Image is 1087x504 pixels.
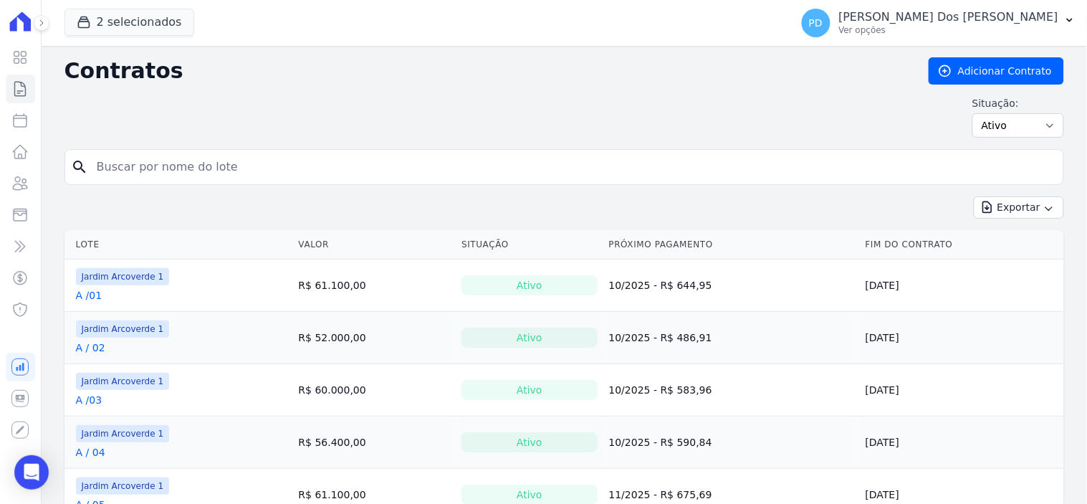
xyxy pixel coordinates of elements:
button: PD [PERSON_NAME] Dos [PERSON_NAME] Ver opções [790,3,1087,43]
p: [PERSON_NAME] Dos [PERSON_NAME] [839,10,1058,24]
td: R$ 52.000,00 [293,312,456,364]
th: Fim do Contrato [860,230,1064,260]
p: Ver opções [839,24,1058,36]
i: search [71,158,88,176]
th: Valor [293,230,456,260]
h2: Contratos [64,58,906,84]
a: 11/2025 - R$ 675,69 [609,489,712,500]
div: Ativo [461,328,597,348]
td: [DATE] [860,312,1064,364]
span: PD [809,18,823,28]
span: Jardim Arcoverde 1 [76,268,170,285]
th: Situação [456,230,603,260]
th: Lote [64,230,293,260]
td: R$ 61.100,00 [293,260,456,312]
td: [DATE] [860,364,1064,417]
span: Jardim Arcoverde 1 [76,425,170,442]
span: Jardim Arcoverde 1 [76,320,170,338]
td: R$ 56.400,00 [293,417,456,469]
span: Jardim Arcoverde 1 [76,373,170,390]
th: Próximo Pagamento [603,230,860,260]
a: 10/2025 - R$ 644,95 [609,280,712,291]
a: A /03 [76,393,102,407]
a: Adicionar Contrato [929,57,1064,85]
a: 10/2025 - R$ 590,84 [609,437,712,448]
a: 10/2025 - R$ 486,91 [609,332,712,343]
button: 2 selecionados [64,9,194,36]
a: A / 04 [76,445,105,460]
td: R$ 60.000,00 [293,364,456,417]
input: Buscar por nome do lote [88,153,1058,181]
td: [DATE] [860,260,1064,312]
div: Ativo [461,432,597,452]
label: Situação: [972,96,1064,110]
div: Ativo [461,275,597,295]
a: A /01 [76,288,102,303]
span: Jardim Arcoverde 1 [76,477,170,495]
a: 10/2025 - R$ 583,96 [609,384,712,396]
button: Exportar [974,196,1064,219]
div: Ativo [461,380,597,400]
div: Open Intercom Messenger [14,455,49,490]
td: [DATE] [860,417,1064,469]
a: A / 02 [76,341,105,355]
